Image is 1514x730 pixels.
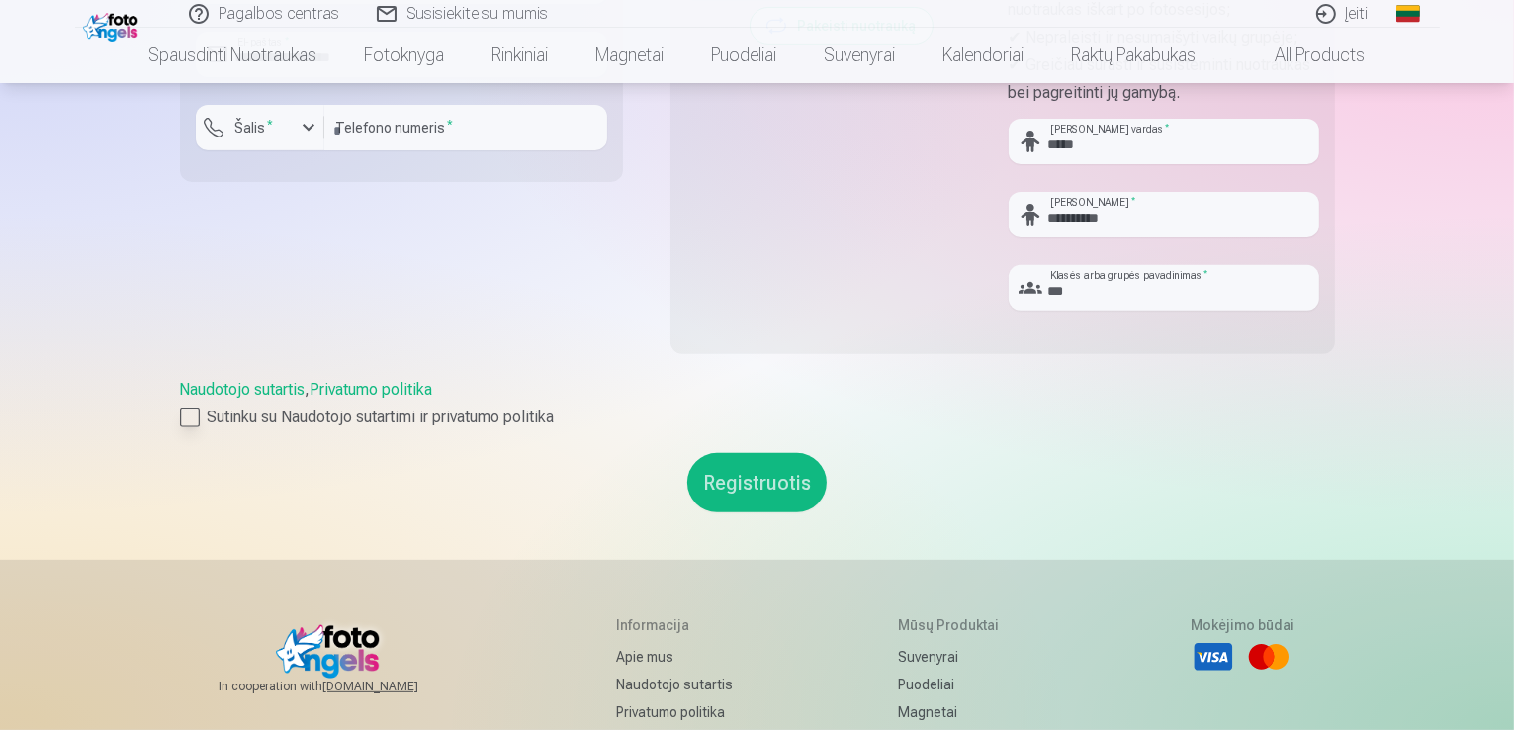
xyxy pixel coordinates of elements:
[469,28,573,83] a: Rinkiniai
[616,615,748,635] h5: Informacija
[1048,28,1220,83] a: Raktų pakabukas
[616,671,748,698] a: Naudotojo sutartis
[219,679,466,694] span: In cooperation with
[573,28,688,83] a: Magnetai
[687,453,827,512] button: Registruotis
[1192,615,1295,635] h5: Mokėjimo būdai
[196,105,324,150] button: Šalis*
[920,28,1048,83] a: Kalendoriai
[1247,635,1291,679] li: Mastercard
[126,28,341,83] a: Spausdinti nuotraukas
[180,378,1335,429] div: ,
[616,698,748,726] a: Privatumo politika
[898,615,1041,635] h5: Mūsų produktai
[311,380,433,399] a: Privatumo politika
[616,643,748,671] a: Apie mus
[341,28,469,83] a: Fotoknyga
[83,8,143,42] img: /fa2
[898,643,1041,671] a: Suvenyrai
[1192,635,1235,679] li: Visa
[180,380,306,399] a: Naudotojo sutartis
[898,671,1041,698] a: Puodeliai
[180,406,1335,429] label: Sutinku su Naudotojo sutartimi ir privatumo politika
[801,28,920,83] a: Suvenyrai
[688,28,801,83] a: Puodeliai
[227,118,282,137] label: Šalis
[1220,28,1389,83] a: All products
[898,698,1041,726] a: Magnetai
[322,679,466,694] a: [DOMAIN_NAME]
